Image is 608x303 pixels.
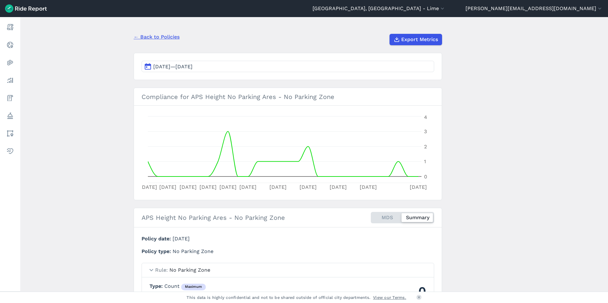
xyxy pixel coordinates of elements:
a: Policy [4,110,16,121]
span: Count [164,283,206,289]
tspan: 1 [424,158,426,164]
a: View our Terms. [373,294,406,300]
div: maximum [181,284,206,291]
button: [DATE]—[DATE] [142,61,434,72]
a: Areas [4,128,16,139]
tspan: 2 [424,144,427,150]
a: Report [4,22,16,33]
span: No Parking Zone [173,248,213,254]
span: Rule [155,267,169,273]
a: Health [4,145,16,157]
span: Export Metrics [401,36,438,43]
tspan: [DATE] [330,184,347,190]
span: Policy type [142,248,173,254]
tspan: [DATE] [410,184,427,190]
div: 0 [385,282,426,300]
tspan: [DATE] [269,184,287,190]
summary: RuleNo Parking Zone [142,263,434,277]
span: [DATE]—[DATE] [153,64,193,70]
tspan: [DATE] [360,184,377,190]
a: ← Back to Policies [134,33,180,41]
tspan: 0 [424,174,427,180]
a: Analyze [4,75,16,86]
h3: Compliance for APS Height No Parking Ares - No Parking Zone [134,88,442,106]
button: [PERSON_NAME][EMAIL_ADDRESS][DOMAIN_NAME] [465,5,603,12]
a: Fees [4,92,16,104]
tspan: 3 [424,128,427,134]
tspan: [DATE] [180,184,197,190]
tspan: [DATE] [239,184,256,190]
tspan: [DATE] [219,184,237,190]
span: Type [149,283,164,289]
tspan: [DATE] [300,184,317,190]
h2: APS Height No Parking Ares - No Parking Zone [142,213,285,222]
tspan: 4 [424,114,427,120]
tspan: [DATE] [199,184,217,190]
a: Heatmaps [4,57,16,68]
tspan: [DATE] [159,184,176,190]
a: Realtime [4,39,16,51]
span: Policy date [142,236,173,242]
button: Export Metrics [389,34,442,45]
span: [DATE] [173,236,190,242]
button: [GEOGRAPHIC_DATA], [GEOGRAPHIC_DATA] - Lime [313,5,446,12]
img: Ride Report [5,4,47,13]
tspan: [DATE] [140,184,157,190]
span: No Parking Zone [169,267,210,273]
